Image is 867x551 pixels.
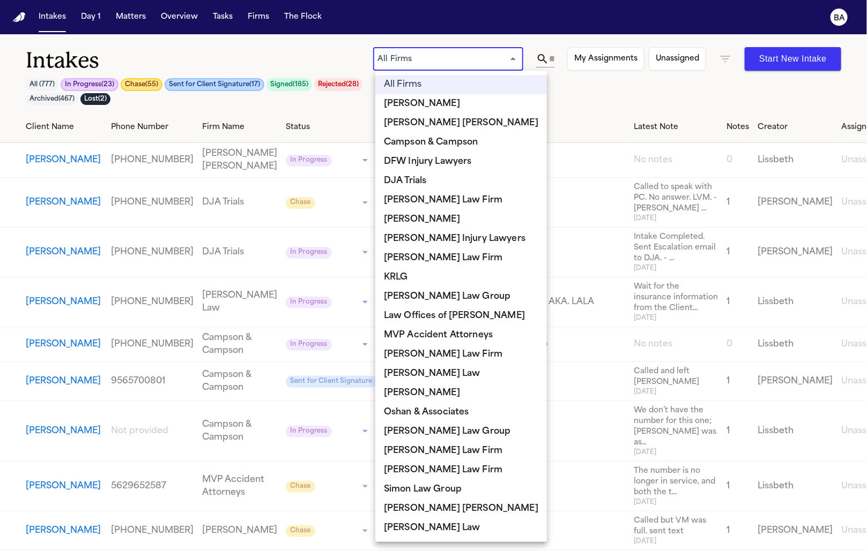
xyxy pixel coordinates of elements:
[375,133,547,152] li: Campson & Campson
[375,152,547,171] li: DFW Injury Lawyers
[375,171,547,191] li: DJA Trials
[375,248,547,268] li: [PERSON_NAME] Law Firm
[375,499,547,518] li: [PERSON_NAME] [PERSON_NAME]
[375,461,547,480] li: [PERSON_NAME] Law Firm
[375,364,547,383] li: [PERSON_NAME] Law
[375,210,547,229] li: [PERSON_NAME]
[375,191,547,210] li: [PERSON_NAME] Law Firm
[375,229,547,248] li: [PERSON_NAME] Injury Lawyers
[375,518,547,538] li: [PERSON_NAME] Law
[375,383,547,403] li: [PERSON_NAME]
[375,94,547,114] li: [PERSON_NAME]
[375,441,547,461] li: [PERSON_NAME] Law Firm
[375,345,547,364] li: [PERSON_NAME] Law Firm
[375,422,547,441] li: [PERSON_NAME] Law Group
[375,287,547,306] li: [PERSON_NAME] Law Group
[384,78,421,91] span: All Firms
[375,326,547,345] li: MVP Accident Attorneys
[375,306,547,326] li: Law Offices of [PERSON_NAME]
[375,480,547,499] li: Simon Law Group
[375,114,547,133] li: [PERSON_NAME] [PERSON_NAME]
[375,268,547,287] li: KRLG
[375,403,547,422] li: Oshan & Associates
